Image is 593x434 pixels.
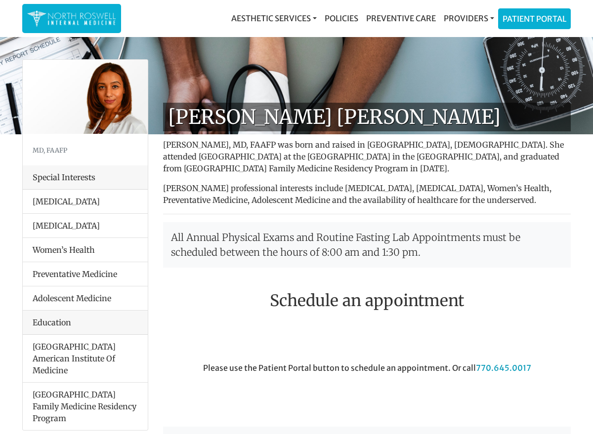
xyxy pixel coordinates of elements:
li: Preventative Medicine [23,262,148,286]
h2: Schedule an appointment [163,291,571,310]
img: North Roswell Internal Medicine [27,9,116,28]
a: Patient Portal [499,9,570,29]
a: Policies [321,8,362,28]
li: [MEDICAL_DATA] [23,213,148,238]
small: MD, FAAFP [33,146,67,154]
li: [GEOGRAPHIC_DATA] American Institute Of Medicine [23,335,148,383]
a: Providers [440,8,498,28]
a: 770.645.0017 [476,363,531,373]
p: [PERSON_NAME] professional interests include [MEDICAL_DATA], [MEDICAL_DATA], Women’s Health, Prev... [163,182,571,206]
li: [GEOGRAPHIC_DATA] Family Medicine Residency Program [23,382,148,430]
div: Education [23,311,148,335]
a: Aesthetic Services [227,8,321,28]
div: Special Interests [23,165,148,190]
li: [MEDICAL_DATA] [23,190,148,214]
li: Adolescent Medicine [23,286,148,311]
a: Preventive Care [362,8,440,28]
p: All Annual Physical Exams and Routine Fasting Lab Appointments must be scheduled between the hour... [163,222,571,268]
li: Women’s Health [23,237,148,262]
img: Dr. Farah Mubarak Ali MD, FAAFP [23,60,148,134]
h1: [PERSON_NAME] [PERSON_NAME] [163,103,571,131]
p: [PERSON_NAME], MD, FAAFP was born and raised in [GEOGRAPHIC_DATA], [DEMOGRAPHIC_DATA]. She attend... [163,139,571,174]
div: Please use the Patient Portal button to schedule an appointment. Or call [156,362,578,417]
